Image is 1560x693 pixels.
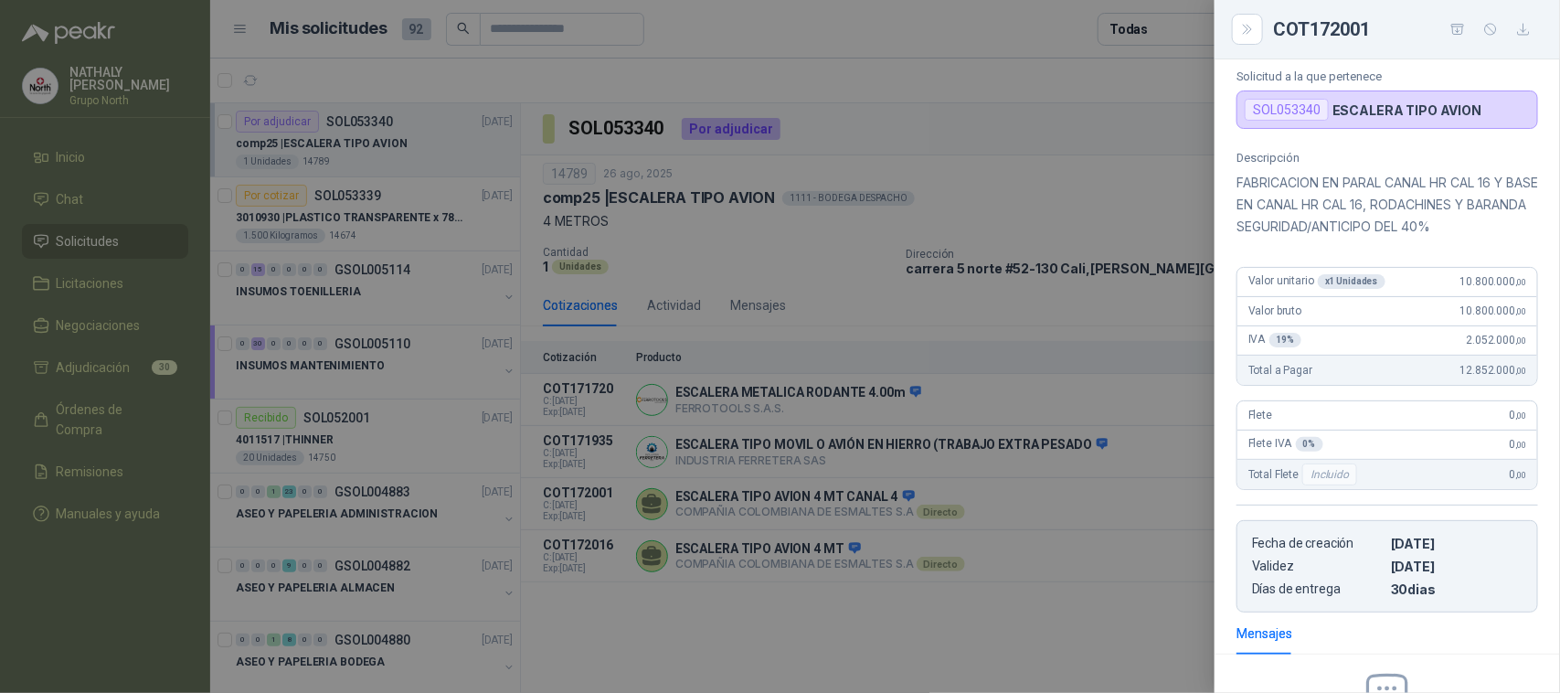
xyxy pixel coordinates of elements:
[1515,366,1526,376] span: ,00
[1332,102,1481,118] p: ESCALERA TIPO AVION
[1318,274,1385,289] div: x 1 Unidades
[1236,172,1538,238] p: FABRICACION EN PARAL CANAL HR CAL 16 Y BASE EN CANAL HR CAL 16, RODACHINES Y BARANDA SEGURIDAD/AN...
[1252,536,1384,551] p: Fecha de creación
[1248,274,1385,289] span: Valor unitario
[1515,306,1526,316] span: ,00
[1515,336,1526,346] span: ,00
[1510,468,1526,481] span: 0
[1248,364,1312,377] span: Total a Pagar
[1236,18,1258,40] button: Close
[1515,440,1526,450] span: ,00
[1236,151,1538,165] p: Descripción
[1391,536,1523,551] p: [DATE]
[1248,333,1301,347] span: IVA
[1236,69,1538,83] p: Solicitud a la que pertenece
[1248,409,1272,421] span: Flete
[1460,275,1526,288] span: 10.800.000
[1296,437,1323,452] div: 0 %
[1515,470,1526,480] span: ,00
[1248,437,1323,452] span: Flete IVA
[1460,364,1526,377] span: 12.852.000
[1460,304,1526,317] span: 10.800.000
[1236,624,1292,644] div: Mensajes
[1252,559,1384,574] p: Validez
[1245,99,1329,121] div: SOL053340
[1302,464,1357,485] div: Incluido
[1269,333,1302,347] div: 19 %
[1248,304,1301,317] span: Valor bruto
[1391,559,1523,574] p: [DATE]
[1510,438,1526,451] span: 0
[1510,409,1526,421] span: 0
[1515,277,1526,287] span: ,00
[1515,410,1526,421] span: ,00
[1273,15,1538,44] div: COT172001
[1391,581,1523,597] p: 30 dias
[1467,334,1526,346] span: 2.052.000
[1252,581,1384,597] p: Días de entrega
[1248,464,1361,485] span: Total Flete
